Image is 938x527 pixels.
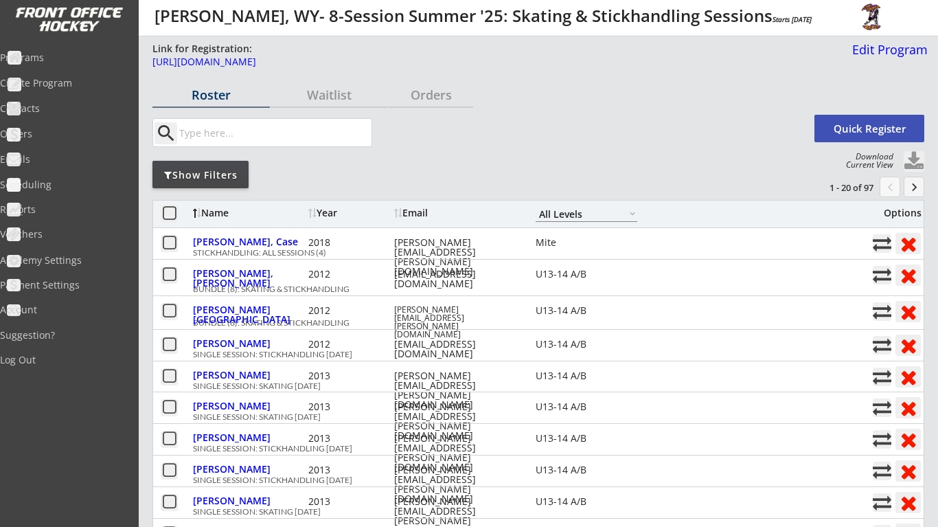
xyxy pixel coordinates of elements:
div: Show Filters [152,168,249,182]
div: SINGLE SESSION: SKATING [DATE] [193,413,865,421]
div: [PERSON_NAME][EMAIL_ADDRESS][PERSON_NAME][DOMAIN_NAME] [394,434,518,472]
div: 2012 [308,306,391,315]
button: Remove from roster (no refund) [895,366,921,388]
div: U13-14 A/B [536,339,637,349]
div: U13-14 A/B [536,371,637,381]
div: Orders [389,89,473,101]
button: search [155,122,177,144]
div: Email [394,208,518,218]
div: [URL][DOMAIN_NAME] [152,57,843,67]
div: Link for Registration: [152,42,254,56]
div: BUNDLE (8): SKATING & STICKHANDLING [193,319,865,327]
button: Remove from roster (no refund) [895,265,921,286]
button: Move player [873,399,891,417]
button: Move player [873,234,891,253]
div: 1 - 20 of 97 [802,181,873,194]
button: Move player [873,266,891,284]
div: Mite [536,238,637,247]
div: SINGLE SESSION: STICKHANDLING [DATE] [193,350,865,359]
div: 2013 [308,371,391,381]
div: [PERSON_NAME][EMAIL_ADDRESS][PERSON_NAME][DOMAIN_NAME] [394,402,518,440]
button: Move player [873,336,891,355]
div: Edit Program [847,43,928,56]
button: Remove from roster (no refund) [895,460,921,482]
div: [PERSON_NAME] [193,401,305,411]
a: [URL][DOMAIN_NAME] [152,57,843,74]
button: Move player [873,368,891,386]
a: Edit Program [847,43,928,67]
button: Remove from roster (no refund) [895,397,921,418]
div: Waitlist [271,89,388,101]
div: 2013 [308,465,391,475]
div: [PERSON_NAME] [193,339,305,348]
button: Click to download full roster. Your browser settings may try to block it, check your security set... [904,151,924,172]
button: Remove from roster (no refund) [895,233,921,254]
input: Type here... [176,119,371,146]
button: Remove from roster (no refund) [895,492,921,513]
div: 2013 [308,497,391,506]
div: [PERSON_NAME] [193,370,305,380]
div: [PERSON_NAME] [193,496,305,506]
div: U13-14 A/B [536,465,637,475]
div: [PERSON_NAME] [193,433,305,442]
button: Move player [873,493,891,512]
div: [EMAIL_ADDRESS][DOMAIN_NAME] [394,269,518,289]
button: Quick Register [814,115,924,142]
button: Move player [873,302,891,321]
button: keyboard_arrow_right [904,177,924,197]
div: SINGLE SESSION: SKATING [DATE] [193,382,865,390]
div: [EMAIL_ADDRESS][DOMAIN_NAME] [394,339,518,359]
div: 2013 [308,434,391,443]
div: [PERSON_NAME][EMAIL_ADDRESS][PERSON_NAME][DOMAIN_NAME] [394,306,518,339]
div: U13-14 A/B [536,402,637,412]
div: SINGLE SESSION: STICKHANDLING [DATE] [193,476,865,484]
button: Remove from roster (no refund) [895,429,921,450]
div: 2013 [308,402,391,412]
button: Remove from roster (no refund) [895,335,921,356]
div: Download Current View [839,153,893,169]
div: [PERSON_NAME] [193,464,305,474]
button: Move player [873,430,891,449]
div: [PERSON_NAME][EMAIL_ADDRESS][PERSON_NAME][DOMAIN_NAME] [394,465,518,504]
div: U13-14 A/B [536,269,637,279]
div: 2018 [308,238,391,247]
div: [PERSON_NAME][EMAIL_ADDRESS][PERSON_NAME][DOMAIN_NAME] [394,238,518,276]
div: Options [873,208,922,218]
div: 2012 [308,339,391,349]
div: [PERSON_NAME], [PERSON_NAME] [193,269,305,288]
div: SINGLE SESSION: STICKHANDLING [DATE] [193,445,865,453]
div: [PERSON_NAME][GEOGRAPHIC_DATA] [193,305,305,324]
div: BUNDLE (8): SKATING & STICKHANDLING [193,285,865,293]
div: U13-14 A/B [536,497,637,506]
div: STICKHANDLING: ALL SESSIONS (4) [193,249,865,257]
button: Remove from roster (no refund) [895,301,921,322]
div: [PERSON_NAME][EMAIL_ADDRESS][PERSON_NAME][DOMAIN_NAME] [394,371,518,410]
button: Move player [873,462,891,480]
button: chevron_left [880,177,900,197]
div: U13-14 A/B [536,434,637,443]
div: Roster [152,89,270,101]
div: SINGLE SESSION: SKATING [DATE] [193,508,865,516]
div: Year [308,208,391,218]
div: U13-14 A/B [536,306,637,315]
div: [PERSON_NAME], Case [193,237,305,247]
div: Name [193,208,305,218]
div: 2012 [308,269,391,279]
